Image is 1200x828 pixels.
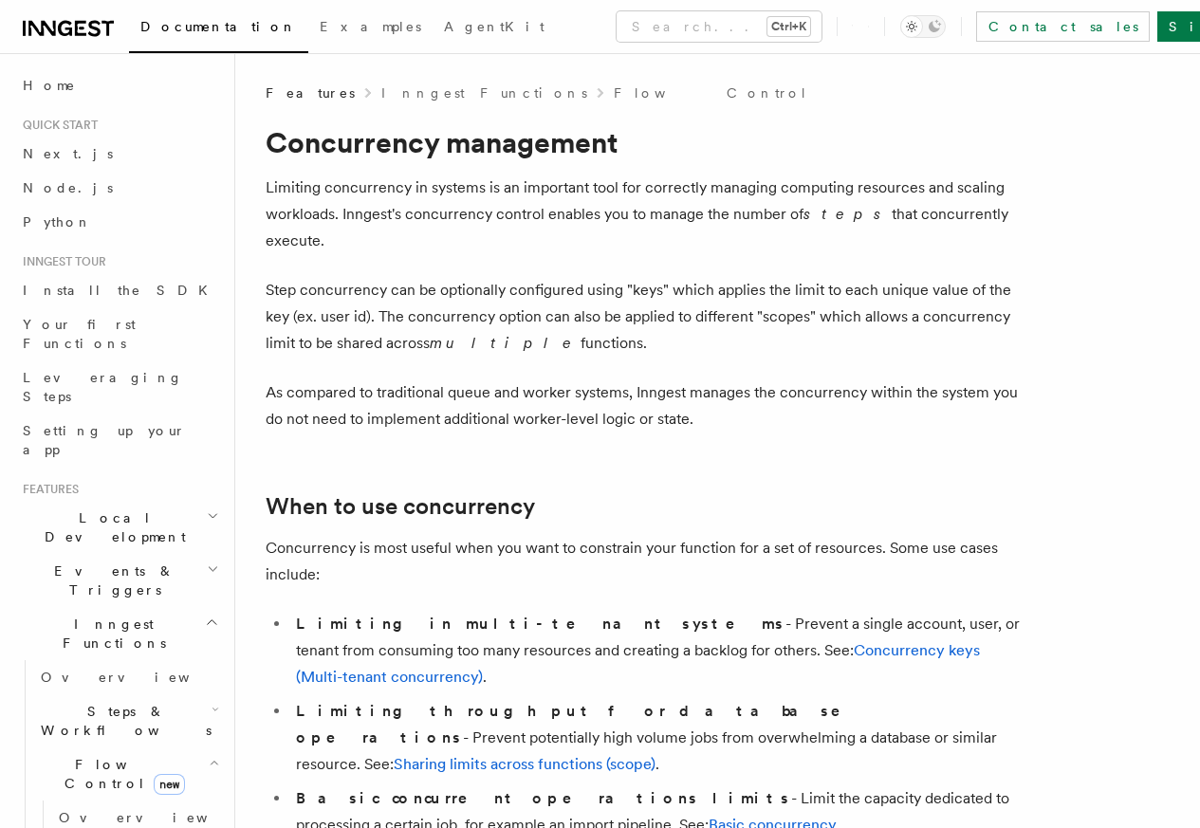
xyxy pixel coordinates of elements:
[15,482,79,497] span: Features
[33,660,223,694] a: Overview
[320,19,421,34] span: Examples
[23,146,113,161] span: Next.js
[614,83,808,102] a: Flow Control
[266,175,1025,254] p: Limiting concurrency in systems is an important tool for correctly managing computing resources a...
[23,214,92,230] span: Python
[430,334,581,352] em: multiple
[266,379,1025,432] p: As compared to traditional queue and worker systems, Inngest manages the concurrency within the s...
[803,205,892,223] em: steps
[15,254,106,269] span: Inngest tour
[290,611,1025,690] li: - Prevent a single account, user, or tenant from consuming too many resources and creating a back...
[15,607,223,660] button: Inngest Functions
[15,307,223,360] a: Your first Functions
[140,19,297,34] span: Documentation
[33,747,223,800] button: Flow Controlnew
[617,11,822,42] button: Search...Ctrl+K
[33,694,223,747] button: Steps & Workflows
[15,118,98,133] span: Quick start
[900,15,946,38] button: Toggle dark mode
[23,423,186,457] span: Setting up your app
[767,17,810,36] kbd: Ctrl+K
[266,83,355,102] span: Features
[23,76,76,95] span: Home
[15,360,223,414] a: Leveraging Steps
[129,6,308,53] a: Documentation
[15,508,207,546] span: Local Development
[290,698,1025,778] li: - Prevent potentially high volume jobs from overwhelming a database or similar resource. See: .
[23,317,136,351] span: Your first Functions
[296,702,867,746] strong: Limiting throughput for database operations
[15,205,223,239] a: Python
[296,615,785,633] strong: Limiting in multi-tenant systems
[23,283,219,298] span: Install the SDK
[15,501,223,554] button: Local Development
[15,273,223,307] a: Install the SDK
[296,789,791,807] strong: Basic concurrent operations limits
[444,19,545,34] span: AgentKit
[15,68,223,102] a: Home
[976,11,1150,42] a: Contact sales
[266,535,1025,588] p: Concurrency is most useful when you want to constrain your function for a set of resources. Some ...
[394,755,655,773] a: Sharing limits across functions (scope)
[381,83,587,102] a: Inngest Functions
[15,554,223,607] button: Events & Triggers
[433,6,556,51] a: AgentKit
[15,171,223,205] a: Node.js
[15,414,223,467] a: Setting up your app
[59,810,254,825] span: Overview
[15,137,223,171] a: Next.js
[154,774,185,795] span: new
[266,277,1025,357] p: Step concurrency can be optionally configured using "keys" which applies the limit to each unique...
[23,180,113,195] span: Node.js
[308,6,433,51] a: Examples
[33,702,212,740] span: Steps & Workflows
[41,670,236,685] span: Overview
[266,493,535,520] a: When to use concurrency
[23,370,183,404] span: Leveraging Steps
[15,615,205,653] span: Inngest Functions
[266,125,1025,159] h1: Concurrency management
[15,561,207,599] span: Events & Triggers
[33,755,209,793] span: Flow Control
